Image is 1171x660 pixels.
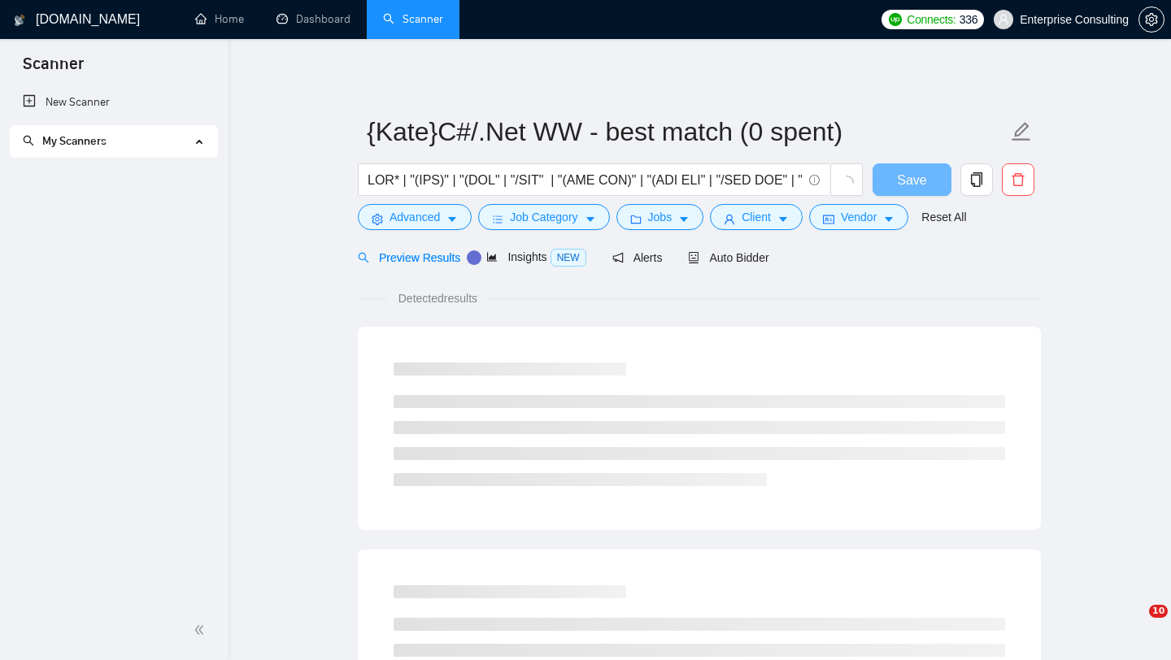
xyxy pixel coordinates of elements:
[612,251,663,264] span: Alerts
[551,249,586,267] span: NEW
[616,204,704,230] button: folderJobscaret-down
[368,170,802,190] input: Search Freelance Jobs...
[585,213,596,225] span: caret-down
[510,208,577,226] span: Job Category
[1011,121,1032,142] span: edit
[1149,605,1168,618] span: 10
[921,208,966,226] a: Reset All
[194,622,210,638] span: double-left
[383,12,443,26] a: searchScanner
[688,251,768,264] span: Auto Bidder
[23,86,204,119] a: New Scanner
[998,14,1009,25] span: user
[467,250,481,265] div: Tooltip anchor
[486,251,498,263] span: area-chart
[889,13,902,26] img: upwork-logo.png
[648,208,673,226] span: Jobs
[897,170,926,190] span: Save
[809,204,908,230] button: idcardVendorcaret-down
[1138,7,1164,33] button: setting
[873,163,951,196] button: Save
[367,111,1008,152] input: Scanner name...
[14,7,25,33] img: logo
[10,52,97,86] span: Scanner
[724,213,735,225] span: user
[960,11,977,28] span: 336
[195,12,244,26] a: homeHome
[841,208,877,226] span: Vendor
[961,172,992,187] span: copy
[742,208,771,226] span: Client
[446,213,458,225] span: caret-down
[478,204,609,230] button: barsJob Categorycaret-down
[883,213,895,225] span: caret-down
[1139,13,1164,26] span: setting
[390,208,440,226] span: Advanced
[678,213,690,225] span: caret-down
[387,289,489,307] span: Detected results
[809,175,820,185] span: info-circle
[612,252,624,263] span: notification
[372,213,383,225] span: setting
[960,163,993,196] button: copy
[839,176,854,190] span: loading
[23,135,34,146] span: search
[358,204,472,230] button: settingAdvancedcaret-down
[1116,605,1155,644] iframe: Intercom live chat
[1003,172,1034,187] span: delete
[823,213,834,225] span: idcard
[42,134,107,148] span: My Scanners
[10,86,217,119] li: New Scanner
[688,252,699,263] span: robot
[358,251,460,264] span: Preview Results
[276,12,350,26] a: dashboardDashboard
[492,213,503,225] span: bars
[777,213,789,225] span: caret-down
[907,11,956,28] span: Connects:
[710,204,803,230] button: userClientcaret-down
[486,250,585,263] span: Insights
[630,213,642,225] span: folder
[23,134,107,148] span: My Scanners
[358,252,369,263] span: search
[1138,13,1164,26] a: setting
[1002,163,1034,196] button: delete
